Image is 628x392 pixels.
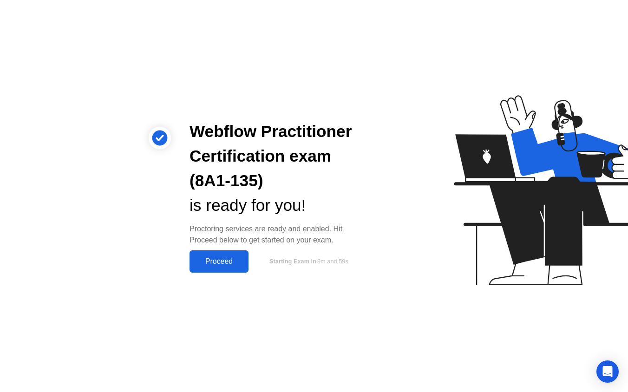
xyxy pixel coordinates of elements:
[190,119,362,193] div: Webflow Practitioner Certification exam (8A1-135)
[192,257,246,266] div: Proceed
[596,360,619,383] div: Open Intercom Messenger
[190,193,362,218] div: is ready for you!
[190,250,249,273] button: Proceed
[190,223,362,246] div: Proctoring services are ready and enabled. Hit Proceed below to get started on your exam.
[317,258,348,265] span: 9m and 59s
[253,253,362,270] button: Starting Exam in9m and 59s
